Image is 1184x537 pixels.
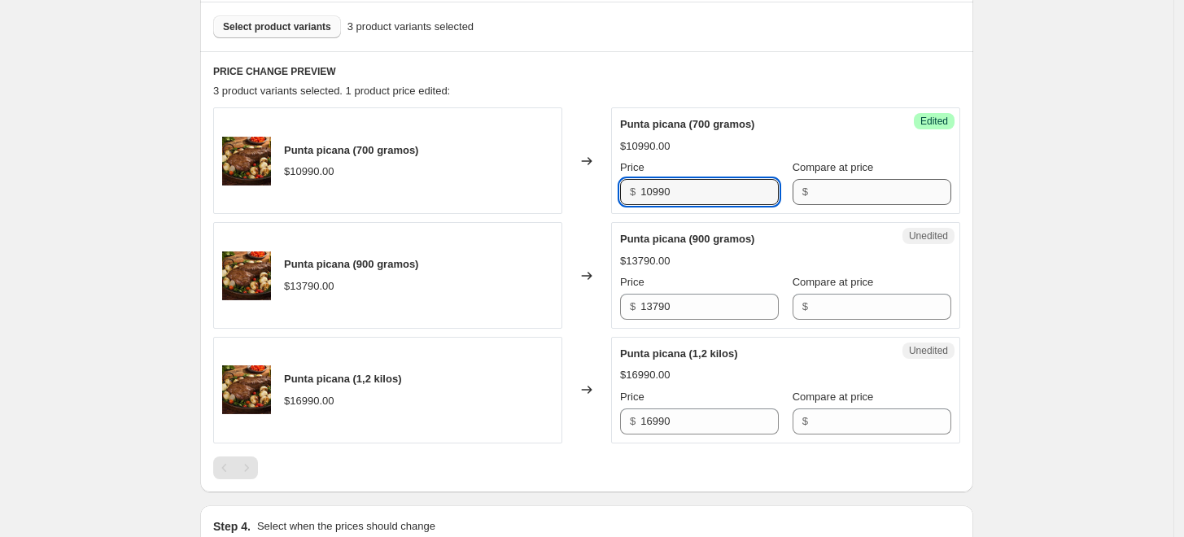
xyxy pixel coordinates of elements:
p: Select when the prices should change [257,518,435,535]
span: $ [630,300,636,312]
span: Punta picana (700 gramos) [620,118,754,130]
h6: PRICE CHANGE PREVIEW [213,65,960,78]
span: $ [630,415,636,427]
span: Punta picana (900 gramos) [620,233,754,245]
span: Unedited [909,344,948,357]
span: Punta picana (700 gramos) [284,144,418,156]
span: Compare at price [793,161,874,173]
span: $ [802,300,808,312]
span: Edited [920,115,948,128]
span: Price [620,391,644,403]
span: $ [802,415,808,427]
div: $13790.00 [284,278,334,295]
img: punta-de-picana-desde-700-g-aprox-carnes-maduradas-granja-magdalena-607488_80x.jpg [222,137,271,186]
div: $16990.00 [620,367,670,383]
span: Select product variants [223,20,331,33]
div: $16990.00 [284,393,334,409]
span: 3 product variants selected. 1 product price edited: [213,85,450,97]
button: Select product variants [213,15,341,38]
div: $13790.00 [620,253,670,269]
span: Price [620,276,644,288]
span: Price [620,161,644,173]
img: punta-de-picana-desde-700-g-aprox-carnes-maduradas-granja-magdalena-607488_80x.jpg [222,251,271,300]
span: Punta picana (1,2 kilos) [620,347,738,360]
span: $ [630,186,636,198]
span: $ [802,186,808,198]
div: $10990.00 [620,138,670,155]
span: Punta picana (1,2 kilos) [284,373,402,385]
div: $10990.00 [284,164,334,180]
span: 3 product variants selected [347,19,474,35]
span: Compare at price [793,276,874,288]
span: Unedited [909,229,948,242]
nav: Pagination [213,456,258,479]
h2: Step 4. [213,518,251,535]
span: Compare at price [793,391,874,403]
span: Punta picana (900 gramos) [284,258,418,270]
img: punta-de-picana-desde-700-g-aprox-carnes-maduradas-granja-magdalena-607488_80x.jpg [222,365,271,414]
